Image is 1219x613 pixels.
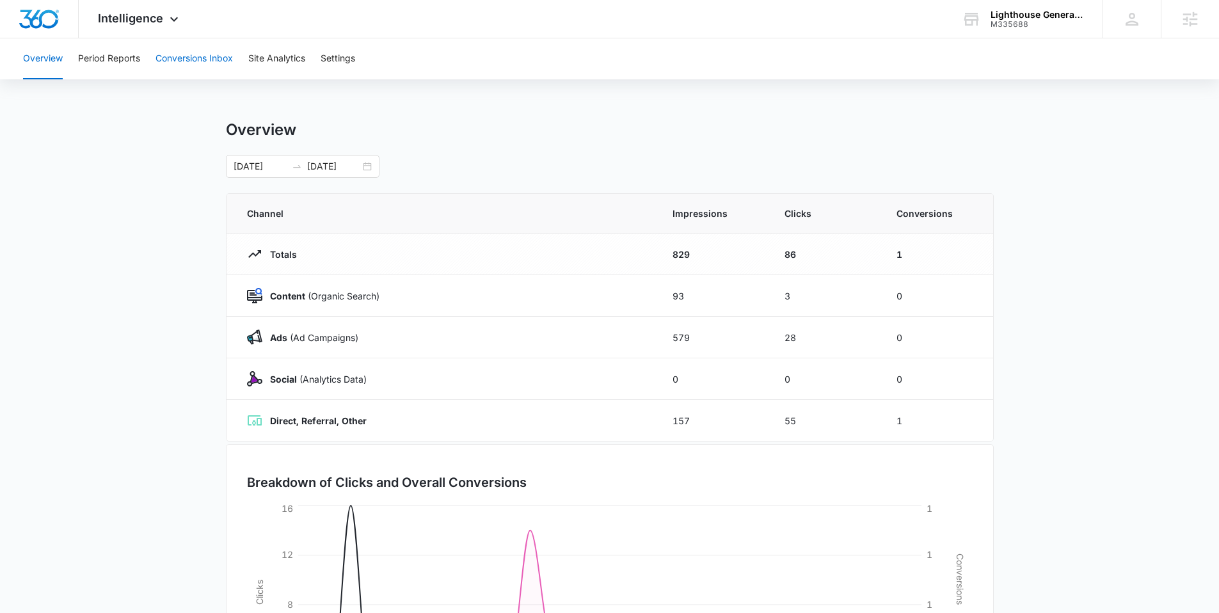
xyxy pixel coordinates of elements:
[270,374,297,385] strong: Social
[769,317,881,358] td: 28
[881,234,993,275] td: 1
[292,161,302,171] span: to
[307,159,360,173] input: End date
[141,76,216,84] div: Keywords by Traffic
[247,330,262,345] img: Ads
[282,503,293,514] tspan: 16
[226,120,296,139] h1: Overview
[769,400,881,442] td: 55
[248,38,305,79] button: Site Analytics
[98,12,163,25] span: Intelligence
[292,161,302,171] span: swap-right
[657,400,769,442] td: 157
[321,38,355,79] button: Settings
[287,599,293,610] tspan: 8
[23,38,63,79] button: Overview
[247,473,527,492] h3: Breakdown of Clicks and Overall Conversions
[657,234,769,275] td: 829
[49,76,115,84] div: Domain Overview
[262,289,379,303] p: (Organic Search)
[36,20,63,31] div: v 4.0.25
[270,415,367,426] strong: Direct, Referral, Other
[282,549,293,560] tspan: 12
[769,234,881,275] td: 86
[20,20,31,31] img: logo_orange.svg
[881,275,993,317] td: 0
[78,38,140,79] button: Period Reports
[927,503,932,514] tspan: 1
[673,207,754,220] span: Impressions
[881,400,993,442] td: 1
[270,332,287,343] strong: Ads
[896,207,973,220] span: Conversions
[247,207,642,220] span: Channel
[35,74,45,84] img: tab_domain_overview_orange.svg
[769,275,881,317] td: 3
[247,288,262,303] img: Content
[927,599,932,610] tspan: 1
[657,358,769,400] td: 0
[991,10,1084,20] div: account name
[769,358,881,400] td: 0
[881,317,993,358] td: 0
[253,580,264,605] tspan: Clicks
[262,331,358,344] p: (Ad Campaigns)
[127,74,138,84] img: tab_keywords_by_traffic_grey.svg
[881,358,993,400] td: 0
[270,291,305,301] strong: Content
[20,33,31,44] img: website_grey.svg
[991,20,1084,29] div: account id
[657,317,769,358] td: 579
[262,248,297,261] p: Totals
[33,33,141,44] div: Domain: [DOMAIN_NAME]
[155,38,233,79] button: Conversions Inbox
[955,553,966,605] tspan: Conversions
[785,207,866,220] span: Clicks
[262,372,367,386] p: (Analytics Data)
[927,549,932,560] tspan: 1
[657,275,769,317] td: 93
[247,371,262,386] img: Social
[234,159,287,173] input: Start date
